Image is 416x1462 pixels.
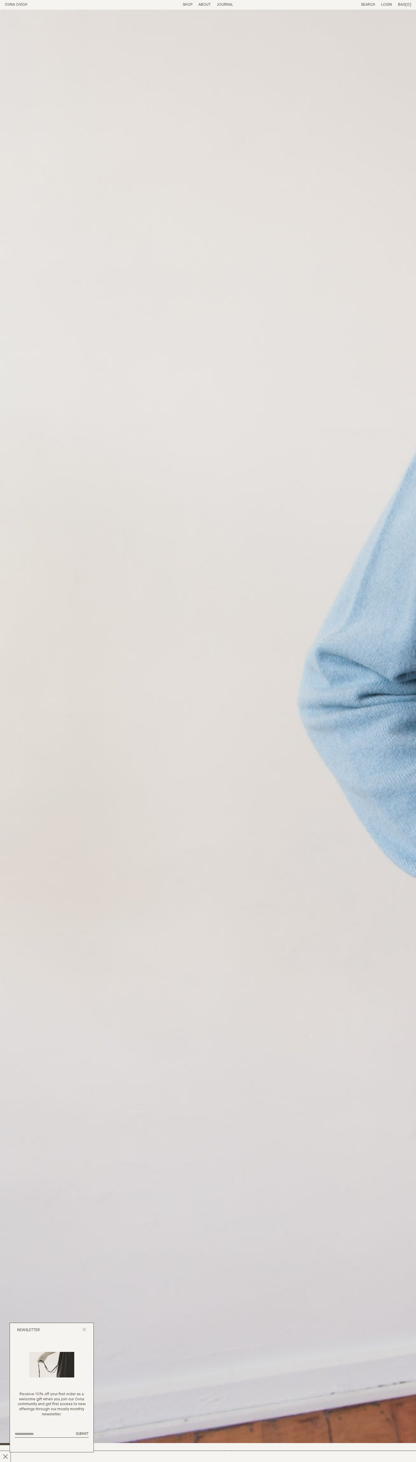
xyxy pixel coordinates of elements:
[398,3,405,7] span: Bag
[76,1432,89,1437] button: Submit
[217,3,233,7] a: Journal
[15,1392,89,1417] p: Receive 10% off your first order as a welcome gift when you join our Ovna community and get first...
[381,3,392,7] a: Login
[5,1450,103,1459] h2: Kom Jumper
[17,1328,40,1333] h2: Newsletter
[361,3,375,7] a: Search
[223,1450,240,1454] span: $250.00
[198,2,211,8] summary: About
[76,1432,89,1436] span: Submit
[405,3,411,7] span: [0]
[183,3,192,7] a: Shop
[82,1328,86,1333] button: Close popup
[5,3,27,7] a: Home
